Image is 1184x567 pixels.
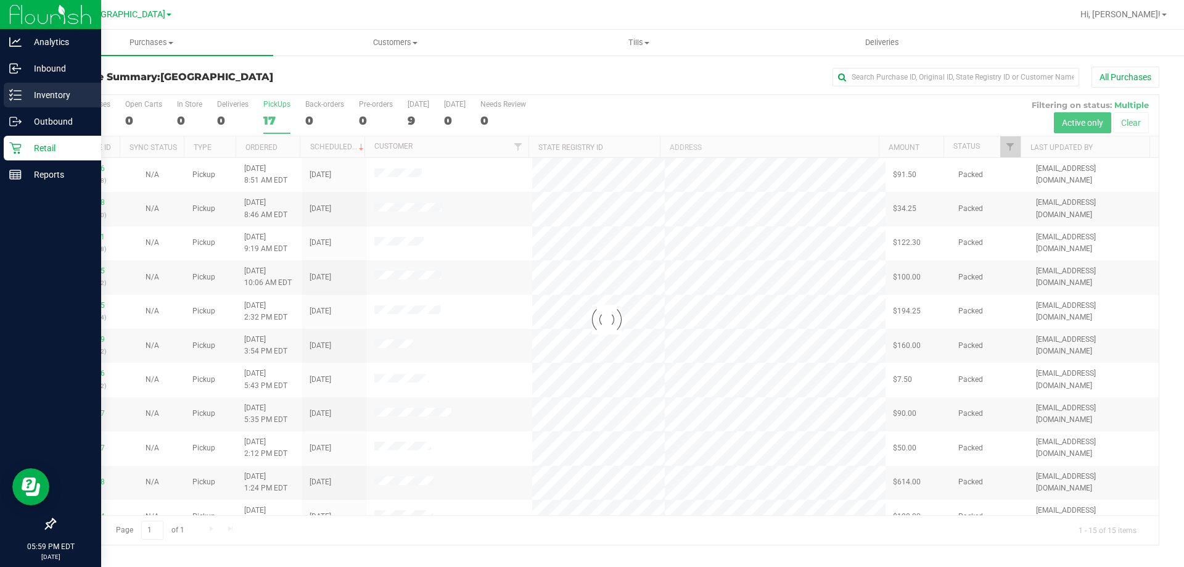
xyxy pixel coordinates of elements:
inline-svg: Retail [9,142,22,154]
p: Reports [22,167,96,182]
a: Purchases [30,30,273,56]
input: Search Purchase ID, Original ID, State Registry ID or Customer Name... [832,68,1079,86]
a: Deliveries [760,30,1004,56]
iframe: Resource center [12,468,49,505]
p: 05:59 PM EDT [6,541,96,552]
inline-svg: Outbound [9,115,22,128]
p: Inventory [22,88,96,102]
inline-svg: Reports [9,168,22,181]
a: Customers [273,30,517,56]
p: Retail [22,141,96,155]
inline-svg: Inventory [9,89,22,101]
h3: Purchase Summary: [54,72,422,83]
button: All Purchases [1091,67,1159,88]
inline-svg: Analytics [9,36,22,48]
span: Hi, [PERSON_NAME]! [1080,9,1161,19]
span: [GEOGRAPHIC_DATA] [81,9,165,20]
p: Inbound [22,61,96,76]
span: [GEOGRAPHIC_DATA] [160,71,273,83]
span: Deliveries [849,37,916,48]
inline-svg: Inbound [9,62,22,75]
p: [DATE] [6,552,96,561]
p: Analytics [22,35,96,49]
a: Tills [517,30,760,56]
span: Tills [517,37,760,48]
span: Purchases [30,37,273,48]
span: Customers [274,37,516,48]
p: Outbound [22,114,96,129]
